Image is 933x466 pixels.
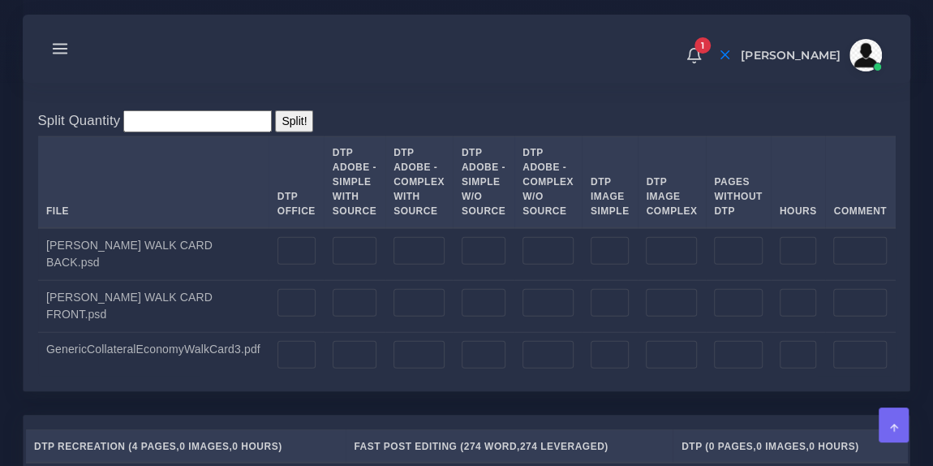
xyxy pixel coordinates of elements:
a: 1 [680,46,708,64]
th: Hours [771,136,825,228]
th: DTP Image Complex [638,136,706,228]
th: File [38,136,269,228]
span: 0 Hours [809,441,855,452]
td: [PERSON_NAME] WALK CARD FRONT.psd [38,280,269,332]
td: GenericCollateralEconomyWalkCard3.pdf [38,332,269,377]
span: 0 Hours [232,441,278,452]
th: DTP Image Simple [582,136,638,228]
img: avatar [849,39,882,71]
td: [PERSON_NAME] WALK CARD BACK.psd [38,228,269,281]
th: Fast Post Editing ( , ) [346,430,673,464]
label: Split Quantity [38,110,121,131]
th: DTP Adobe - Complex With Source [385,136,454,228]
a: [PERSON_NAME]avatar [733,39,888,71]
th: DTP ( , , ) [673,430,907,464]
div: DTP, Task(s) DTP QuantitiesEnglish ([GEOGRAPHIC_DATA]) TO Vietnamese [24,96,909,391]
th: DTP Office [269,136,324,228]
th: Pages Without DTP [706,136,771,228]
span: [PERSON_NAME] [741,50,841,61]
th: DTP Adobe - Simple With Source [324,136,385,228]
span: 0 Images [179,441,229,452]
th: DTP Adobe - Complex W/O Source [514,136,583,228]
span: 274 Leveraged [520,441,604,452]
span: 274 Word [464,441,517,452]
span: 1 [694,37,711,54]
input: Split! [275,110,313,132]
span: 4 Pages [132,441,177,452]
span: 0 Pages [709,441,754,452]
th: DTP Adobe - Simple W/O Source [453,136,514,228]
th: DTP Recreation ( , , ) [26,430,346,464]
th: Comment [825,136,896,228]
span: 0 Images [756,441,806,452]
